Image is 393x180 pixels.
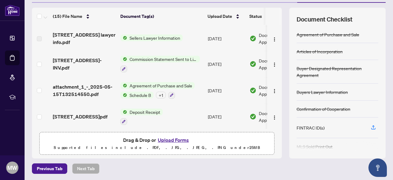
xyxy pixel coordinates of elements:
th: Upload Date [205,8,247,25]
span: [STREET_ADDRESS] lawyer info.pdf [53,31,115,46]
img: Status Icon [120,92,127,98]
th: (15) File Name [50,8,118,25]
div: FINTRAC ID(s) [297,124,325,131]
span: (15) File Name [53,13,82,20]
span: MW [7,163,17,172]
img: Status Icon [120,56,127,62]
button: Logo [270,59,279,69]
span: Document Approved [259,57,297,71]
img: Logo [272,37,277,42]
div: Buyer Designated Representation Agreement [297,65,378,78]
div: + 1 [156,92,166,98]
button: Status IconAgreement of Purchase and SaleStatus IconSchedule B+1 [120,82,195,99]
span: attachment_1_-_2025-05-15T132514550.pdf [53,83,115,98]
span: Drag & Drop or [123,136,191,144]
div: Confirmation of Cooperation [297,106,350,112]
span: Document Approved [259,110,297,123]
span: Agreement of Purchase and Sale [127,82,195,89]
img: logo [5,5,20,16]
span: Previous Tab [37,164,62,174]
div: Agreement of Purchase and Sale [297,31,359,38]
td: [DATE] [205,26,247,51]
span: [STREET_ADDRESS]-INV.pdf [53,57,115,71]
button: Previous Tab [32,163,67,174]
span: [STREET_ADDRESS]pdf [53,113,107,120]
span: Document Approved [259,84,291,97]
img: Status Icon [120,34,127,41]
img: Status Icon [120,109,127,115]
div: Articles of Incorporation [297,48,343,55]
span: Document Approved [259,32,297,45]
img: Document Status [250,61,256,67]
span: Drag & Drop orUpload FormsSupported files include .PDF, .JPG, .JPEG, .PNG under25MB [40,132,274,155]
button: Status IconCommission Statement Sent to Listing Brokerage [120,56,200,72]
p: Supported files include .PDF, .JPG, .JPEG, .PNG under 25 MB [43,144,270,151]
button: Upload Forms [156,136,191,144]
td: [DATE] [205,77,247,104]
button: Next Tab [72,163,99,174]
img: Document Status [250,113,256,120]
span: Commission Statement Sent to Listing Brokerage [127,56,200,62]
button: Logo [270,86,279,95]
td: [DATE] [205,51,247,77]
img: Logo [272,62,277,67]
img: Status Icon [120,82,127,89]
th: Document Tag(s) [118,8,205,25]
div: Buyers Lawyer Information [297,89,348,95]
span: Deposit Receipt [127,109,163,115]
img: Logo [272,115,277,120]
img: Document Status [250,35,256,42]
span: Document Checklist [297,15,352,24]
button: Logo [270,34,279,43]
td: [DATE] [205,104,247,130]
img: Logo [272,89,277,94]
span: Upload Date [208,13,232,20]
th: Status [247,8,299,25]
button: Status IconSellers Lawyer Information [120,34,183,41]
span: Schedule B [127,92,154,98]
span: Status [249,13,262,20]
img: Document Status [250,87,256,94]
span: Sellers Lawyer Information [127,34,183,41]
button: Logo [270,112,279,122]
button: Open asap [368,158,387,177]
button: Status IconDeposit Receipt [120,109,163,125]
